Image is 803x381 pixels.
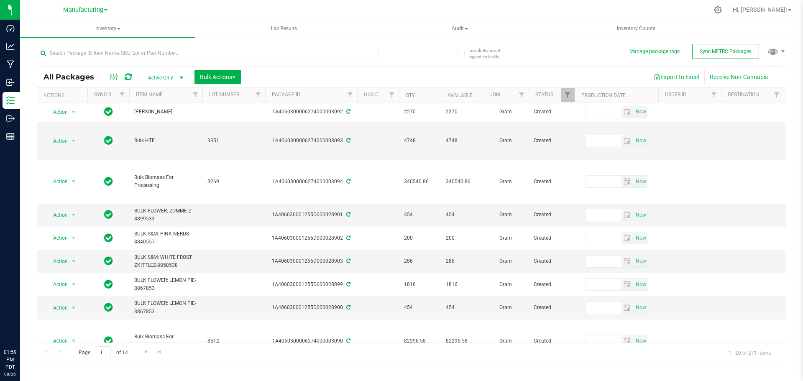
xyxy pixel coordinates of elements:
[621,335,634,347] span: select
[46,302,68,314] span: Action
[264,178,358,186] div: 1A4060300006274000003094
[345,258,350,264] span: Sync from Compliance System
[8,314,33,339] iframe: Resource center
[104,279,113,290] span: In Sync
[488,304,524,312] span: Gram
[634,255,648,267] span: Set Current date
[69,106,79,118] span: select
[446,108,478,116] span: 2270
[621,135,634,147] span: select
[46,335,68,347] span: Action
[46,256,68,267] span: Action
[634,106,648,118] span: Set Current date
[264,257,358,265] div: 1A406030001255D000028903
[43,72,102,82] span: All Packages
[404,257,436,265] span: 286
[134,333,197,349] span: Bulk Biomass For Processing
[6,24,15,33] inline-svg: Dashboard
[207,178,260,186] span: 3269
[345,235,350,241] span: Sync from Compliance System
[446,257,478,265] span: 286
[69,335,79,347] span: select
[94,92,126,97] a: Sync Status
[6,42,15,51] inline-svg: Analytics
[633,135,647,147] span: select
[621,302,634,314] span: select
[404,137,436,145] span: 4748
[621,176,634,187] span: select
[534,137,570,145] span: Created
[621,256,634,267] span: select
[264,281,358,289] div: 1A406030001255D000028899
[104,135,113,146] span: In Sync
[104,176,113,187] span: In Sync
[6,96,15,105] inline-svg: Inventory
[134,174,197,189] span: Bulk Biomass For Processing
[72,346,135,359] span: Page of 14
[260,25,308,32] span: Lab Results
[345,338,350,344] span: Sync from Compliance System
[264,137,358,145] div: 1A4060300006274000003093
[488,108,524,116] span: Gram
[534,178,570,186] span: Created
[581,92,626,98] a: Production Date
[264,304,358,312] div: 1A406030001255D000028900
[561,88,575,102] a: Filter
[404,234,436,242] span: 200
[535,92,553,97] a: Status
[345,138,350,143] span: Sync from Compliance System
[20,20,195,38] a: Inventory
[488,281,524,289] span: Gram
[189,88,202,102] a: Filter
[446,211,478,219] span: 454
[104,302,113,313] span: In Sync
[264,108,358,116] div: 1A4060300006274000003092
[704,70,773,84] button: Receive Non-Cannabis
[134,253,197,269] span: BULK S&M: WHITE FROST ZKITTLEZ-8858538
[468,47,510,60] span: Include items not tagged for facility
[634,135,648,147] span: Set Current date
[96,346,111,359] input: 1
[134,276,197,292] span: BULK FLOWER: LEMON PIE-8867853
[46,176,68,187] span: Action
[357,88,399,102] th: Has COA
[692,44,759,59] button: Sync METRC Packages
[733,6,787,13] span: Hi, [PERSON_NAME]!
[488,178,524,186] span: Gram
[69,176,79,187] span: select
[488,337,524,345] span: Gram
[134,299,197,315] span: BULK FLOWER: LEMON PIE-8867853
[272,92,300,97] a: Package ID
[134,108,197,116] span: [PERSON_NAME]
[446,178,478,186] span: 340540.86
[648,70,704,84] button: Export to Excel
[104,335,113,347] span: In Sync
[534,108,570,116] span: Created
[634,302,648,314] span: Set Current date
[621,209,634,221] span: select
[515,88,529,102] a: Filter
[69,256,79,267] span: select
[713,6,723,14] div: Manage settings
[534,281,570,289] span: Created
[46,106,68,118] span: Action
[404,178,436,186] span: 340540.86
[722,346,777,359] span: 1 - 20 of 271 items
[534,337,570,345] span: Created
[446,304,478,312] span: 454
[200,74,235,80] span: Bulk Actions
[115,88,129,102] a: Filter
[634,176,648,188] span: Set Current date
[404,337,436,345] span: 82296.58
[372,20,547,38] a: Audit
[633,256,647,267] span: select
[134,230,197,246] span: BULK S&M: PINK NERDS-8840557
[549,20,724,38] a: Inventory Counts
[606,25,667,32] span: Inventory Counts
[104,232,113,244] span: In Sync
[345,304,350,310] span: Sync from Compliance System
[104,106,113,118] span: In Sync
[69,135,79,147] span: select
[69,302,79,314] span: select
